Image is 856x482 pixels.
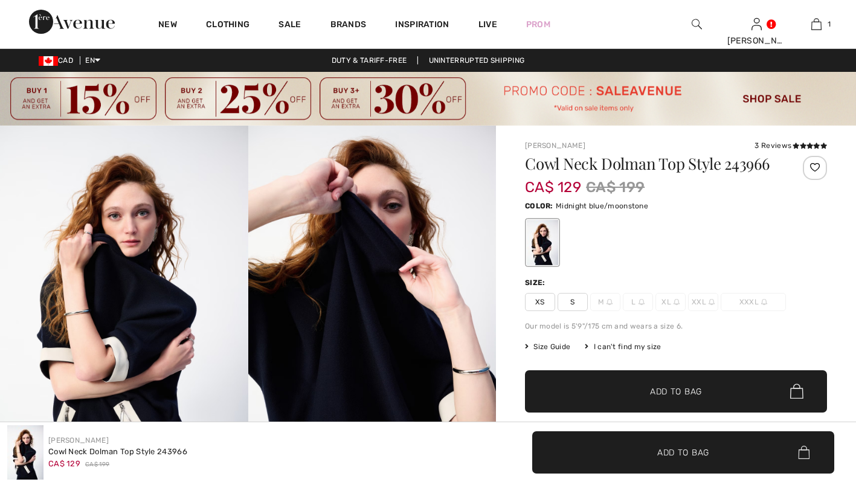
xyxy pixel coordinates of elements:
a: [PERSON_NAME] [525,141,585,150]
span: CA$ 199 [85,460,109,469]
div: Our model is 5'9"/175 cm and wears a size 6. [525,321,827,332]
span: EN [85,56,100,65]
button: Add to Bag [532,431,834,474]
img: ring-m.svg [639,299,645,305]
span: XXXL [721,293,786,311]
h1: Cowl Neck Dolman Top Style 243966 [525,156,777,172]
a: Prom [526,18,550,31]
a: Sale [278,19,301,32]
span: 1 [828,19,831,30]
span: XXL [688,293,718,311]
span: M [590,293,620,311]
img: ring-m.svg [709,299,715,305]
span: Add to Bag [650,385,702,397]
img: 1ère Avenue [29,10,115,34]
img: search the website [692,17,702,31]
img: My Bag [811,17,822,31]
span: CA$ 129 [525,167,581,196]
img: Bag.svg [798,446,809,459]
a: New [158,19,177,32]
span: CA$ 129 [48,459,80,468]
img: ring-m.svg [674,299,680,305]
span: S [558,293,588,311]
a: Clothing [206,19,249,32]
img: My Info [751,17,762,31]
img: Cowl Neck Dolman Top Style 243966 [7,425,43,480]
a: 1 [787,17,846,31]
span: Size Guide [525,341,570,352]
button: Add to Bag [525,370,827,413]
span: Midnight blue/moonstone [556,202,648,210]
div: Cowl Neck Dolman Top Style 243966 [48,446,187,458]
span: Add to Bag [657,446,709,458]
div: I can't find my size [585,341,661,352]
img: Bag.svg [790,384,803,399]
div: 3 Reviews [755,140,827,151]
div: Midnight blue/moonstone [527,220,558,265]
a: Sign In [751,18,762,30]
span: XS [525,293,555,311]
span: L [623,293,653,311]
span: CAD [39,56,78,65]
a: Live [478,18,497,31]
div: [PERSON_NAME] [727,34,786,47]
img: ring-m.svg [607,299,613,305]
span: Color: [525,202,553,210]
span: Inspiration [395,19,449,32]
span: XL [655,293,686,311]
iframe: Opens a widget where you can find more information [779,391,844,422]
img: Canadian Dollar [39,56,58,66]
a: Brands [330,19,367,32]
img: ring-m.svg [761,299,767,305]
a: [PERSON_NAME] [48,436,109,445]
span: CA$ 199 [586,176,645,198]
div: Size: [525,277,548,288]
